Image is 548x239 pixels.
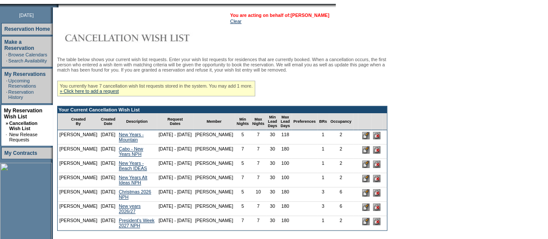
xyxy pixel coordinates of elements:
td: 1 [318,159,329,173]
td: 2 [329,173,353,187]
td: · [6,89,7,100]
td: 180 [279,202,292,216]
td: 100 [279,173,292,187]
td: 30 [266,187,279,202]
img: blank.gif [58,4,59,7]
td: · [6,132,8,142]
input: Edit this Request [362,203,370,211]
td: 100 [279,159,292,173]
td: 1 [318,173,329,187]
td: [DATE] [99,144,117,159]
td: 5 [235,159,250,173]
a: Upcoming Reservations [8,78,36,88]
td: 180 [279,216,292,230]
td: 180 [279,187,292,202]
input: Delete this Request [373,189,380,196]
nobr: [DATE] - [DATE] [159,146,192,151]
a: My Reservations [4,71,45,77]
div: You currently have 7 cancellation wish list requests stored in the system. You may add 1 more. [57,81,255,96]
input: Delete this Request [373,160,380,168]
input: Edit this Request [362,175,370,182]
input: Edit this Request [362,146,370,154]
td: · [6,52,7,57]
td: · [6,78,7,88]
a: President's Week 2027 NPH [119,218,154,228]
td: [PERSON_NAME] [58,202,99,216]
a: New Release Requests [9,132,37,142]
a: My Contracts [4,150,37,156]
td: [PERSON_NAME] [193,144,235,159]
td: [DATE] [99,216,117,230]
td: 5 [235,202,250,216]
td: 7 [250,130,266,144]
a: New Years - Mountain [119,132,143,142]
img: promoShadowLeftCorner.gif [55,4,58,7]
td: Your Current Cancellation Wish List [58,106,387,113]
input: Delete this Request [373,175,380,182]
span: You are acting on behalf of: [230,13,329,18]
td: 7 [235,173,250,187]
nobr: [DATE] - [DATE] [159,160,192,166]
input: Edit this Request [362,132,370,139]
td: BRs [318,113,329,130]
a: New years 2026/27 [119,203,140,214]
a: Reservation History [8,89,34,100]
a: Search Availability [8,58,47,63]
a: Clear [230,19,241,24]
td: 30 [266,159,279,173]
td: [PERSON_NAME] [193,159,235,173]
td: [PERSON_NAME] [58,159,99,173]
td: 7 [250,144,266,159]
td: [DATE] [99,202,117,216]
td: 30 [266,130,279,144]
nobr: [DATE] - [DATE] [159,189,192,194]
td: 2 [329,130,353,144]
td: 1 [318,144,329,159]
a: Reservation Home [4,26,50,32]
td: 30 [266,144,279,159]
nobr: [DATE] - [DATE] [159,203,192,209]
td: [PERSON_NAME] [193,173,235,187]
nobr: [DATE] - [DATE] [159,218,192,223]
td: 7 [250,173,266,187]
nobr: [DATE] - [DATE] [159,175,192,180]
td: Description [117,113,157,130]
td: 3 [318,187,329,202]
td: Member [193,113,235,130]
a: New Years Alt Ideas NPH [119,175,147,185]
td: 30 [266,202,279,216]
a: My Reservation Wish List [4,108,42,120]
td: 1 [318,216,329,230]
td: Min Nights [235,113,250,130]
a: Christmas 2026 NPH [119,189,151,200]
td: [PERSON_NAME] [193,130,235,144]
td: 7 [235,216,250,230]
td: Occupancy [329,113,353,130]
td: 30 [266,173,279,187]
td: [PERSON_NAME] [58,130,99,144]
span: [DATE] [19,13,34,18]
td: [PERSON_NAME] [58,187,99,202]
td: Max Lead Days [279,113,292,130]
input: Delete this Request [373,132,380,139]
td: 180 [279,144,292,159]
td: [PERSON_NAME] [58,144,99,159]
a: New Years - Beach IDEAS [119,160,147,171]
td: [DATE] [99,187,117,202]
input: Delete this Request [373,218,380,225]
td: 7 [235,144,250,159]
td: 6 [329,202,353,216]
td: 2 [329,144,353,159]
b: » [6,121,8,126]
td: [PERSON_NAME] [58,173,99,187]
a: » Click here to add a request [60,88,119,94]
td: 118 [279,130,292,144]
td: Min Lead Days [266,113,279,130]
input: Delete this Request [373,146,380,154]
a: [PERSON_NAME] [291,13,329,18]
input: Edit this Request [362,160,370,168]
td: 6 [329,187,353,202]
td: [PERSON_NAME] [193,216,235,230]
td: 2 [329,216,353,230]
td: 7 [250,159,266,173]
